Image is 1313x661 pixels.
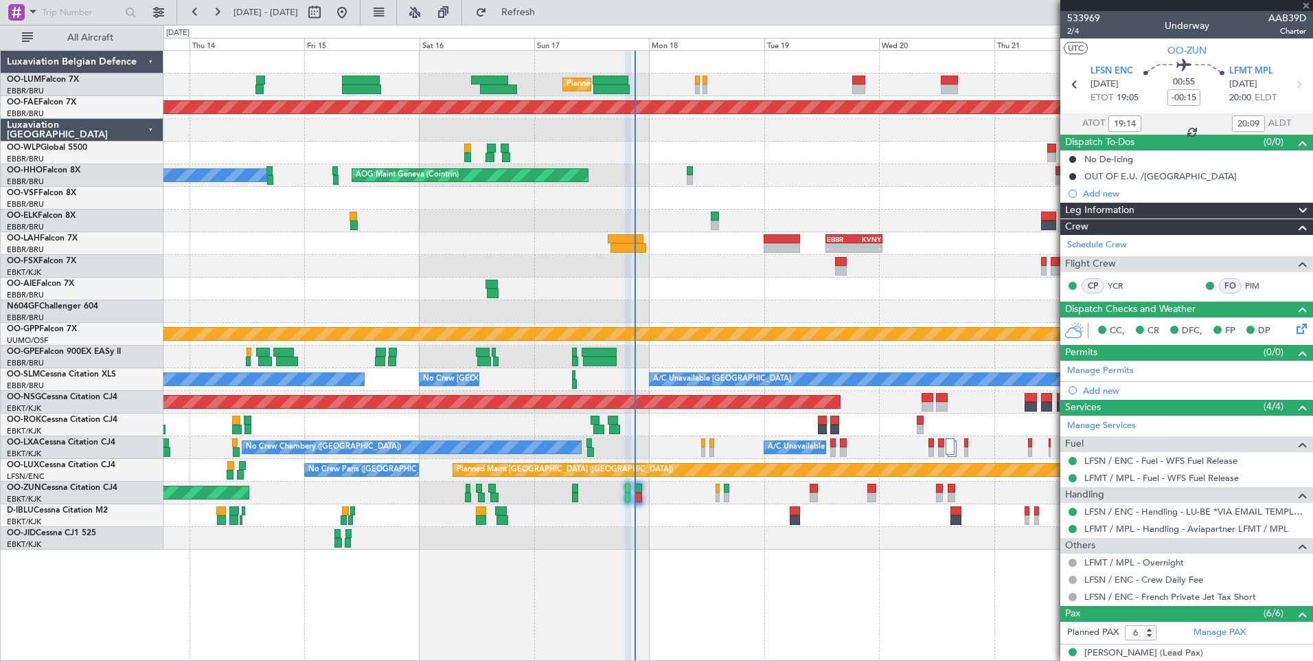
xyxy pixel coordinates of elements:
a: EBBR/BRU [7,199,44,210]
a: OO-GPEFalcon 900EX EASy II [7,348,121,356]
a: OO-ROKCessna Citation CJ4 [7,416,117,424]
span: CR [1148,324,1159,338]
a: LFSN/ENC [7,471,45,482]
a: EBBR/BRU [7,154,44,164]
span: OO-ELK [7,212,38,220]
a: OO-FSXFalcon 7X [7,257,76,265]
span: OO-WLP [7,144,41,152]
span: [DATE] - [DATE] [233,6,298,19]
div: CP [1082,278,1104,293]
a: EBBR/BRU [7,222,44,232]
span: OO-LUM [7,76,41,84]
a: OO-GPPFalcon 7X [7,325,77,333]
a: LFSN / ENC - French Private Jet Tax Short [1084,591,1256,603]
span: ELDT [1255,91,1277,105]
span: OO-ZUN [1167,43,1207,58]
span: 2/4 [1067,25,1100,37]
a: EBKT/KJK [7,267,41,278]
div: Underway [1165,19,1209,33]
span: CC, [1110,324,1125,338]
span: Refresh [490,8,547,17]
span: OO-HHO [7,166,43,175]
span: OO-LXA [7,438,39,447]
a: OO-FAEFalcon 7X [7,98,76,107]
a: EBBR/BRU [7,109,44,119]
a: EBBR/BRU [7,290,44,300]
span: OO-AIE [7,280,36,288]
span: OO-FSX [7,257,38,265]
span: (0/0) [1264,345,1283,359]
span: DP [1258,324,1270,338]
a: EBBR/BRU [7,86,44,96]
a: OO-SLMCessna Citation XLS [7,370,116,379]
a: OO-NSGCessna Citation CJ4 [7,393,117,401]
a: OO-AIEFalcon 7X [7,280,74,288]
div: Fri 15 [304,38,419,50]
a: N604GFChallenger 604 [7,302,98,311]
span: (4/4) [1264,399,1283,414]
button: All Aircraft [15,27,149,49]
div: AOG Maint Geneva (Cointrin) [356,165,459,186]
span: 00:55 [1173,76,1195,89]
span: OO-GPE [7,348,39,356]
div: Planned Maint [GEOGRAPHIC_DATA] ([GEOGRAPHIC_DATA]) [457,460,673,480]
span: D-IBLU [7,506,34,515]
span: Charter [1268,25,1306,37]
div: KVNY [854,235,881,243]
span: OO-VSF [7,189,38,197]
div: Sat 16 [420,38,534,50]
span: Others [1065,538,1095,554]
span: OO-LAH [7,234,40,243]
label: Planned PAX [1067,626,1119,640]
div: A/C Unavailable [GEOGRAPHIC_DATA] [653,369,791,390]
div: Thu 14 [190,38,304,50]
div: - [854,244,881,252]
a: YCR [1108,280,1139,292]
a: OO-LUMFalcon 7X [7,76,79,84]
a: D-IBLUCessna Citation M2 [7,506,108,515]
span: OO-NSG [7,393,41,401]
a: EBKT/KJK [7,517,41,527]
span: (6/6) [1264,606,1283,620]
span: 533969 [1067,11,1100,25]
div: No Crew [GEOGRAPHIC_DATA] ([GEOGRAPHIC_DATA] National) [423,369,653,390]
span: [DATE] [1229,78,1257,91]
span: Crew [1065,219,1088,235]
a: EBBR/BRU [7,313,44,323]
div: EBBR [827,235,854,243]
span: OO-FAE [7,98,38,107]
div: No Crew Paris ([GEOGRAPHIC_DATA]) [308,460,444,480]
a: EBKT/KJK [7,449,41,459]
span: OO-LUX [7,461,39,469]
a: Manage Services [1067,419,1136,433]
div: Sun 17 [534,38,649,50]
span: [DATE] [1091,78,1119,91]
button: Refresh [469,1,551,23]
a: OO-WLPGlobal 5500 [7,144,87,152]
span: OO-GPP [7,325,39,333]
span: OO-JID [7,529,36,537]
a: EBKT/KJK [7,426,41,436]
span: Handling [1065,487,1104,503]
a: OO-LAHFalcon 7X [7,234,78,243]
a: LFSN / ENC - Fuel - WFS Fuel Release [1084,455,1237,467]
span: Fuel [1065,436,1084,452]
a: Schedule Crew [1067,238,1127,252]
span: ALDT [1268,117,1291,131]
a: LFMT / MPL - Fuel - WFS Fuel Release [1084,472,1239,484]
span: Permits [1065,345,1097,361]
a: LFSN / ENC - Handling - LU-BE *VIA EMAIL TEMPLATE* LFSN / ENC [1084,506,1306,517]
a: LFMT / MPL - Handling - Aviapartner LFMT / MPL [1084,523,1288,535]
a: EBKT/KJK [7,494,41,504]
span: Leg Information [1065,203,1134,219]
a: LFMT / MPL - Overnight [1084,557,1184,568]
div: Planned Maint [GEOGRAPHIC_DATA] ([GEOGRAPHIC_DATA] National) [567,74,815,95]
span: OO-SLM [7,370,40,379]
span: OO-ZUN [7,484,41,492]
div: Tue 19 [764,38,879,50]
span: Dispatch Checks and Weather [1065,302,1196,317]
div: - [827,244,854,252]
div: FO [1219,278,1242,293]
div: [PERSON_NAME] (Lead Pax) [1084,647,1203,660]
span: Pax [1065,606,1080,622]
